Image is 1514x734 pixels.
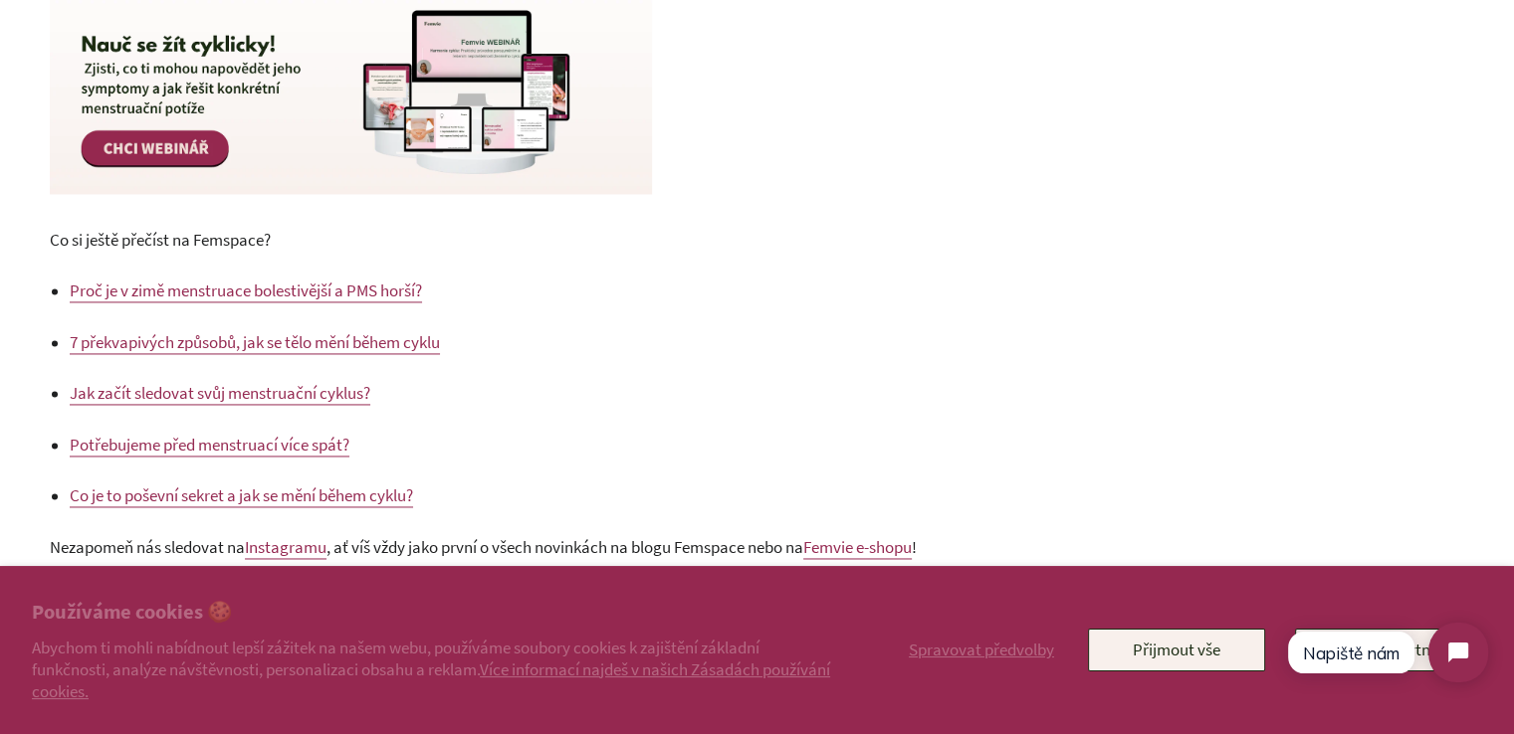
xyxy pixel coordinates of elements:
a: Potřebujeme před menstruací více spát? [70,434,349,457]
span: Co si ještě přečíst na Femspace? [50,229,271,251]
p: Abychom ti mohli nabídnout lepší zážitek na našem webu, používáme soubory cookies k zajištění zák... [32,637,832,702]
iframe: Tidio Chat [1269,606,1505,699]
span: Jak začít sledovat svůj menstruační cyklus? [70,382,370,404]
span: Femvie [803,536,853,558]
a: Co je to poševní sekret a jak se mění během cyklu? [70,484,413,507]
button: Přijmout vše [1088,629,1265,670]
span: , ať víš vždy jako první o všech novinkách na blogu Femspace nebo na [326,536,803,558]
a: 7 překvapivých způsobů, jak se tělo mění během cyklu [70,331,440,354]
h2: Používáme cookies 🍪 [32,598,832,627]
a: Cyklicnost [50,177,652,199]
a: Proč je v zimě menstruace bolestivější a PMS horší? [70,279,422,302]
span: Co je to poševní sekret a jak se mění během cyklu? [70,484,413,506]
button: Spravovat předvolby [905,629,1058,670]
a: Femviee-shopu [803,536,912,559]
span: Instagramu [245,536,326,558]
span: Nezapomeň nás sledovat na [50,536,245,558]
a: Instagramu [245,536,326,559]
span: Potřebujeme před menstruací více spát? [70,434,349,456]
span: ! [912,536,917,558]
a: Více informací najdeš v našich Zásadách používání cookies. [32,658,830,702]
span: 7 překvapivých způsobů, jak se tělo mění během cyklu [70,331,440,353]
a: Jak začít sledovat svůj menstruační cyklus? [70,382,370,405]
span: Spravovat předvolby [909,639,1054,660]
span: Proč je v zimě menstruace bolestivější a PMS horší? [70,279,422,301]
span: e-shopu [856,536,912,558]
